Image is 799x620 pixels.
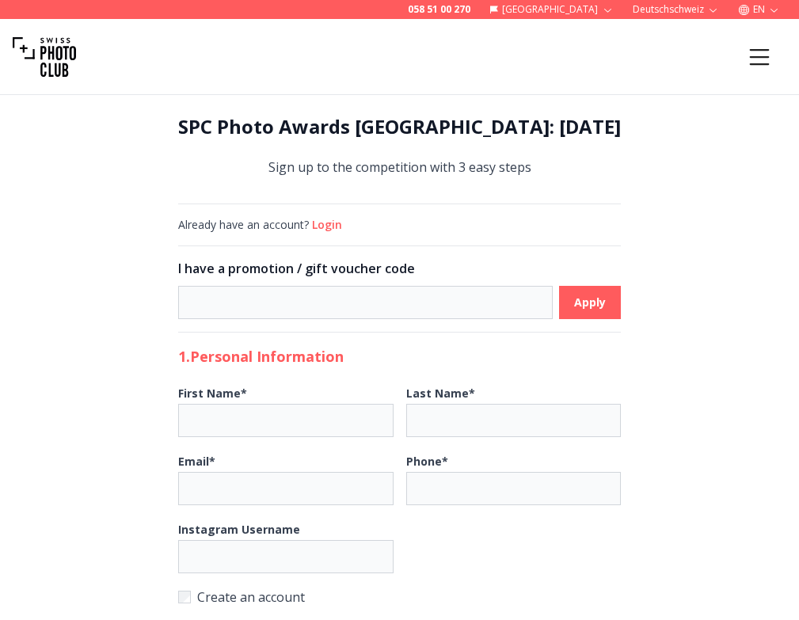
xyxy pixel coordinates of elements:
input: Instagram Username [178,540,394,573]
label: Create an account [178,586,621,608]
img: Swiss photo club [13,25,76,89]
b: Phone * [406,454,448,469]
input: Phone* [406,472,622,505]
input: Create an account [178,591,191,603]
input: Email* [178,472,394,505]
b: Last Name * [406,386,475,401]
input: First Name* [178,404,394,437]
h1: SPC Photo Awards [GEOGRAPHIC_DATA]: [DATE] [178,114,621,139]
h2: 1. Personal Information [178,345,621,367]
b: Apply [574,295,606,310]
button: Menu [732,30,786,84]
b: Email * [178,454,215,469]
h3: I have a promotion / gift voucher code [178,259,621,278]
button: Login [312,217,342,233]
input: Last Name* [406,404,622,437]
div: Sign up to the competition with 3 easy steps [178,114,621,178]
div: Already have an account? [178,217,621,233]
b: Instagram Username [178,522,300,537]
b: First Name * [178,386,247,401]
a: 058 51 00 270 [408,3,470,16]
button: Apply [559,286,621,319]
